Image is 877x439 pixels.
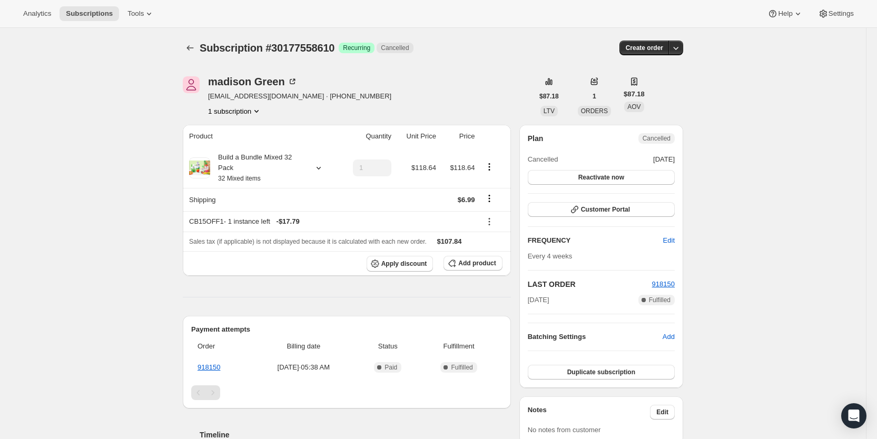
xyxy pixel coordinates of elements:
span: Recurring [343,44,370,52]
button: $87.18 [533,89,565,104]
th: Price [439,125,478,148]
span: Fulfilled [649,296,671,304]
nav: Pagination [191,385,502,400]
button: Create order [619,41,669,55]
span: - $17.79 [277,216,300,227]
a: 918150 [198,363,220,371]
button: Add [656,328,681,345]
button: Shipping actions [481,193,498,204]
span: Analytics [23,9,51,18]
button: Add product [444,256,502,271]
span: Subscription #30177558610 [200,42,334,54]
button: Reactivate now [528,170,675,185]
span: [DATE] [653,154,675,165]
a: 918150 [652,280,675,288]
span: No notes from customer [528,426,601,434]
h2: LAST ORDER [528,279,652,290]
span: $6.99 [458,196,475,204]
h2: Plan [528,133,544,144]
button: Apply discount [367,256,433,272]
h6: Batching Settings [528,332,663,342]
button: Subscriptions [60,6,119,21]
span: $87.18 [539,92,559,101]
span: Status [360,341,416,352]
span: Settings [829,9,854,18]
span: AOV [627,103,640,111]
span: Add [663,332,675,342]
span: LTV [544,107,555,115]
span: $87.18 [624,89,645,99]
span: $107.84 [437,237,462,245]
span: Edit [663,235,675,246]
span: $118.64 [450,164,475,172]
div: Build a Bundle Mixed 32 Pack [210,152,305,184]
h3: Notes [528,405,651,420]
span: Paid [385,363,397,372]
span: Apply discount [381,260,427,268]
div: CB15OFF1 - 1 instance left [189,216,475,227]
button: Product actions [208,106,262,116]
button: Duplicate subscription [528,365,675,380]
th: Quantity [339,125,395,148]
span: $118.64 [411,164,436,172]
button: Tools [121,6,161,21]
button: 1 [586,89,603,104]
button: 918150 [652,279,675,290]
span: Edit [656,408,668,416]
span: madison Green [183,76,200,93]
span: Tools [127,9,144,18]
span: [EMAIL_ADDRESS][DOMAIN_NAME] · [PHONE_NUMBER] [208,91,391,102]
span: Cancelled [381,44,409,52]
span: Subscriptions [66,9,113,18]
div: madison Green [208,76,298,87]
th: Unit Price [395,125,439,148]
h2: Payment attempts [191,324,502,335]
button: Customer Portal [528,202,675,217]
th: Shipping [183,188,339,211]
th: Order [191,335,250,358]
span: [DATE] [528,295,549,305]
button: Help [761,6,809,21]
button: Subscriptions [183,41,198,55]
span: Billing date [253,341,354,352]
span: Add product [458,259,496,267]
button: Analytics [17,6,57,21]
span: Help [778,9,792,18]
span: Fulfillment [422,341,496,352]
th: Product [183,125,339,148]
span: Duplicate subscription [567,368,635,376]
button: Edit [650,405,675,420]
span: [DATE] · 05:38 AM [253,362,354,373]
button: Product actions [481,161,498,173]
h2: FREQUENCY [528,235,663,246]
button: Edit [657,232,681,249]
span: Cancelled [528,154,558,165]
span: 1 [593,92,596,101]
span: Fulfilled [451,363,472,372]
span: Every 4 weeks [528,252,573,260]
span: Reactivate now [578,173,624,182]
small: 32 Mixed items [218,175,261,182]
button: Settings [812,6,860,21]
span: Sales tax (if applicable) is not displayed because it is calculated with each new order. [189,238,427,245]
span: ORDERS [581,107,608,115]
span: Cancelled [643,134,671,143]
div: Open Intercom Messenger [841,403,866,428]
span: Customer Portal [581,205,630,214]
span: Create order [626,44,663,52]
